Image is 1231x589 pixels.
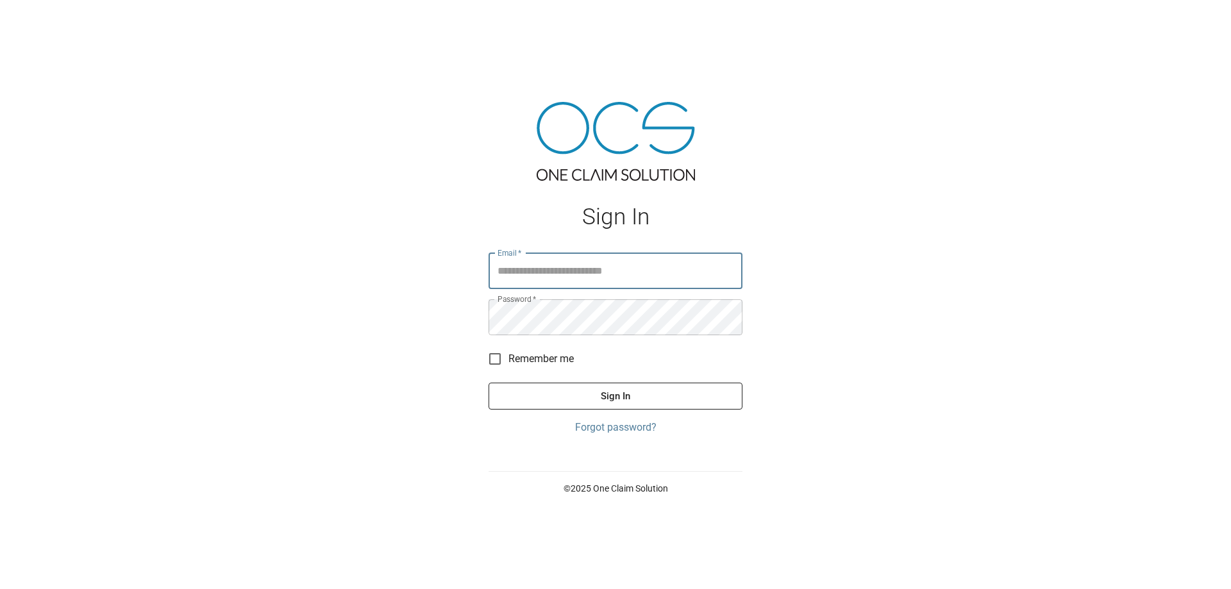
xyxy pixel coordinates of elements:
a: Forgot password? [489,420,742,435]
img: ocs-logo-white-transparent.png [15,8,67,33]
span: Remember me [508,351,574,367]
label: Email [498,247,522,258]
button: Sign In [489,383,742,410]
p: © 2025 One Claim Solution [489,482,742,495]
label: Password [498,294,536,304]
h1: Sign In [489,204,742,230]
img: ocs-logo-tra.png [537,102,695,181]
